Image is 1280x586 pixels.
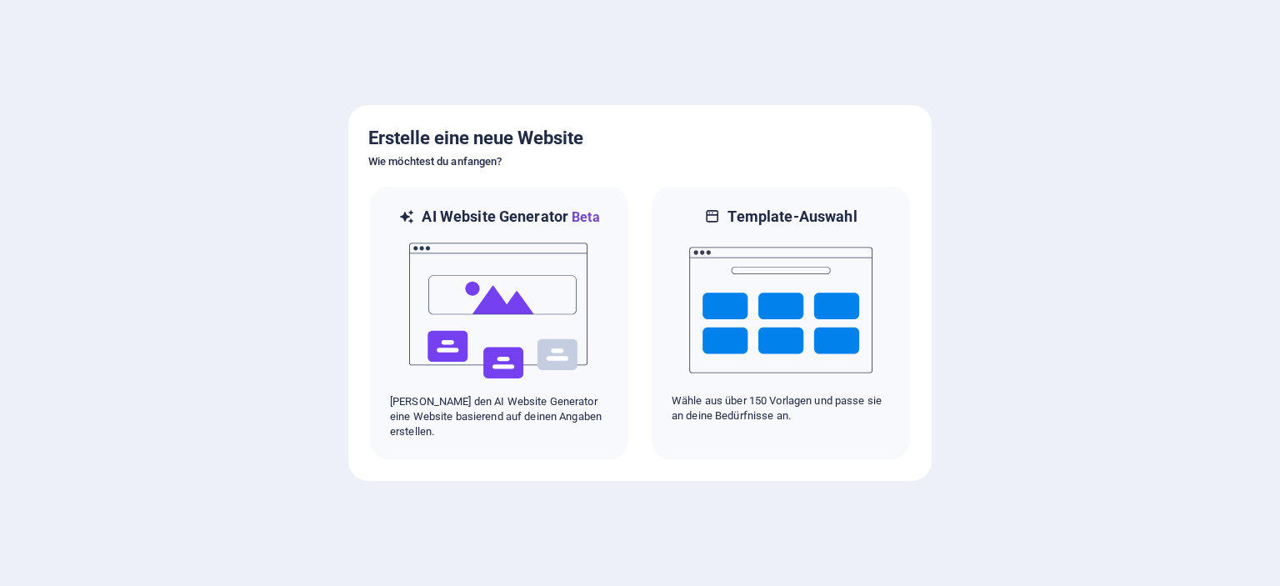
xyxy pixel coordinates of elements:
h5: Erstelle eine neue Website [368,125,912,152]
h6: Template-Auswahl [727,207,857,227]
div: AI Website GeneratorBetaai[PERSON_NAME] den AI Website Generator eine Website basierend auf deine... [368,185,630,461]
div: Template-AuswahlWähle aus über 150 Vorlagen und passe sie an deine Bedürfnisse an. [650,185,912,461]
h6: AI Website Generator [422,207,599,228]
p: [PERSON_NAME] den AI Website Generator eine Website basierend auf deinen Angaben erstellen. [390,394,608,439]
img: ai [407,228,591,394]
h6: Wie möchtest du anfangen? [368,152,912,172]
span: Beta [568,209,600,225]
p: Wähle aus über 150 Vorlagen und passe sie an deine Bedürfnisse an. [672,393,890,423]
